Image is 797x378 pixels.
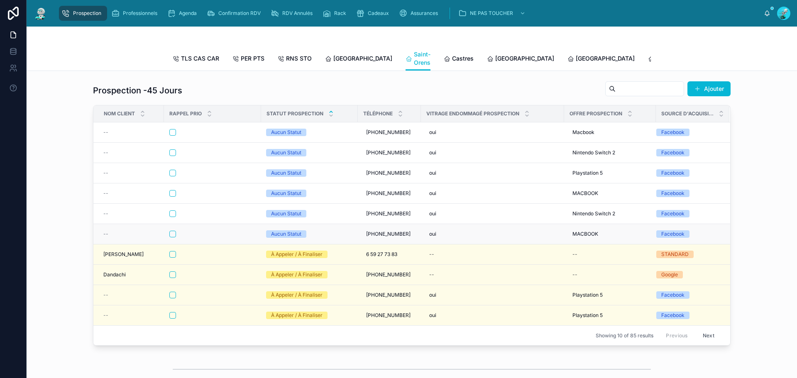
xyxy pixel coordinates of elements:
[411,10,438,17] span: Assurances
[241,54,264,63] span: PER PTS
[103,271,126,278] span: Dandachi
[366,190,411,197] span: [PHONE_NUMBER]
[572,251,577,258] div: --
[103,210,108,217] span: --
[661,169,685,177] div: Facebook
[363,146,416,159] a: [PHONE_NUMBER]
[103,149,108,156] span: --
[426,288,559,302] a: oui
[656,169,719,177] a: Facebook
[656,230,719,238] a: Facebook
[103,170,159,176] a: --
[656,271,719,278] a: Google
[569,268,651,281] a: --
[271,210,301,217] div: Aucun Statut
[687,81,731,96] button: Ajouter
[572,129,594,136] span: Macbook
[426,126,559,139] a: oui
[572,231,598,237] span: MACBOOK
[656,190,719,197] a: Facebook
[266,230,353,238] a: Aucun Statut
[656,210,719,217] a: Facebook
[354,6,395,21] a: Cadeaux
[661,251,689,258] div: STANDARD
[271,149,301,156] div: Aucun Statut
[218,10,261,17] span: Confirmation RDV
[271,190,301,197] div: Aucun Statut
[55,4,764,22] div: scrollable content
[266,129,353,136] a: Aucun Statut
[426,110,519,117] span: Vitrage endommagé Prospection
[363,309,416,322] a: [PHONE_NUMBER]
[333,54,392,63] span: [GEOGRAPHIC_DATA]
[320,6,352,21] a: Rack
[661,271,678,278] div: Google
[456,6,530,21] a: NE PAS TOUCHER
[271,230,301,238] div: Aucun Statut
[266,271,353,278] a: À Appeler / À Finaliser
[661,149,685,156] div: Facebook
[123,10,157,17] span: Professionnels
[266,149,353,156] a: Aucun Statut
[282,10,313,17] span: RDV Annulés
[567,51,635,68] a: [GEOGRAPHIC_DATA]
[204,6,266,21] a: Confirmation RDV
[103,129,108,136] span: --
[103,190,108,197] span: --
[572,292,603,298] span: Playstation 5
[266,110,323,117] span: Statut Prospection
[363,227,416,241] a: [PHONE_NUMBER]
[271,312,323,319] div: À Appeler / À Finaliser
[271,271,323,278] div: À Appeler / À Finaliser
[569,146,651,159] a: Nintendo Switch 2
[103,190,159,197] a: --
[103,149,159,156] a: --
[656,312,719,319] a: Facebook
[429,231,436,237] span: oui
[366,251,397,258] span: 6 59 27 73 83
[429,210,436,217] span: oui
[576,54,635,63] span: [GEOGRAPHIC_DATA]
[278,51,312,68] a: RNS STO
[569,227,651,241] a: MACBOOK
[429,190,436,197] span: oui
[103,251,144,258] span: [PERSON_NAME]
[103,292,108,298] span: --
[286,54,312,63] span: RNS STO
[406,47,430,71] a: Saint-Orens
[487,51,554,68] a: [GEOGRAPHIC_DATA]
[268,6,318,21] a: RDV Annulés
[181,54,219,63] span: TLS CAS CAR
[570,110,622,117] span: Offre Prospection
[429,271,434,278] div: --
[572,312,603,319] span: Playstation 5
[173,51,219,68] a: TLS CAS CAR
[366,312,411,319] span: [PHONE_NUMBER]
[569,248,651,261] a: --
[93,85,182,96] h1: Prospection -45 Jours
[363,288,416,302] a: [PHONE_NUMBER]
[572,210,615,217] span: Nintendo Switch 2
[271,251,323,258] div: À Appeler / À Finaliser
[429,292,436,298] span: oui
[656,149,719,156] a: Facebook
[325,51,392,68] a: [GEOGRAPHIC_DATA]
[572,190,598,197] span: MACBOOK
[109,6,163,21] a: Professionnels
[426,248,559,261] a: --
[426,207,559,220] a: oui
[33,7,48,20] img: App logo
[103,170,108,176] span: --
[426,187,559,200] a: oui
[363,126,416,139] a: [PHONE_NUMBER]
[271,129,301,136] div: Aucun Statut
[165,6,203,21] a: Agenda
[271,169,301,177] div: Aucun Statut
[661,110,714,117] span: Source d'acquisition
[569,207,651,220] a: Nintendo Switch 2
[266,251,353,258] a: À Appeler / À Finaliser
[169,110,202,117] span: Rappel Prio
[73,10,101,17] span: Prospection
[569,309,651,322] a: Playstation 5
